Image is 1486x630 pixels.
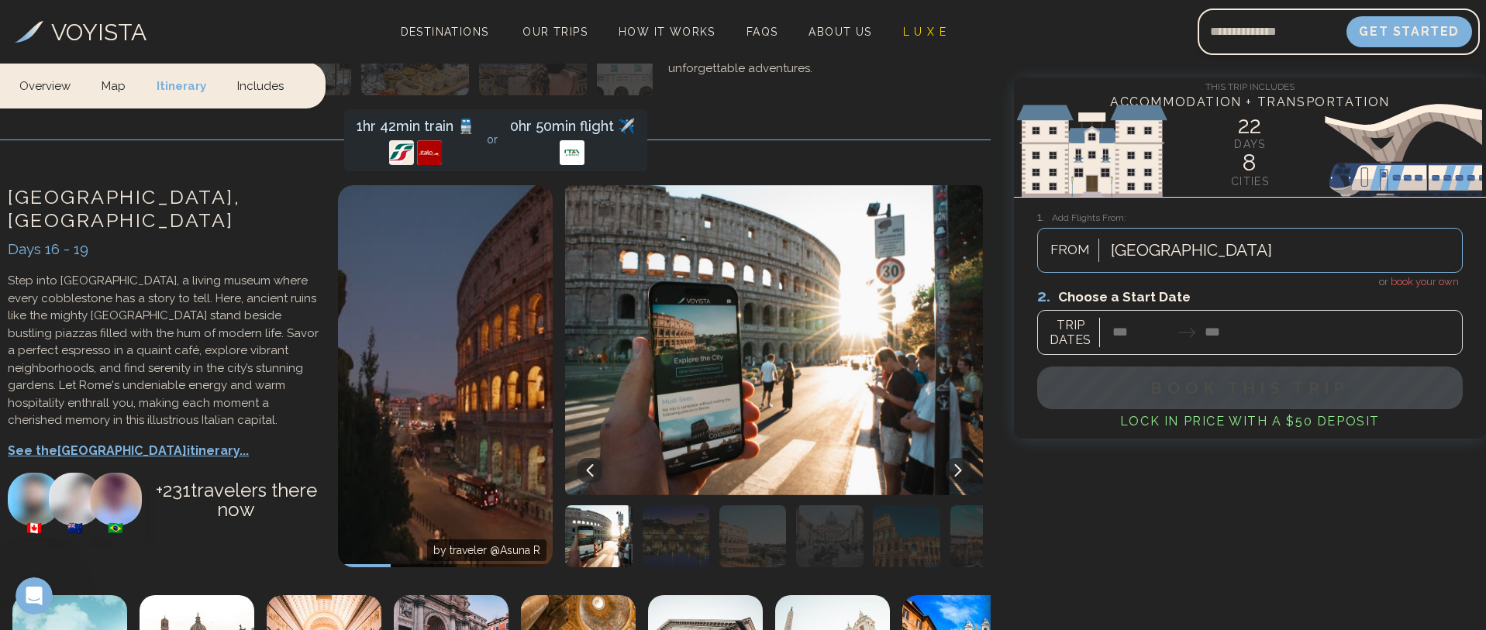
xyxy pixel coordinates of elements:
span: 1. [1037,210,1052,224]
a: Includes [222,62,299,108]
img: Accommodation photo [873,505,940,567]
span: FAQs [746,26,778,38]
h4: Lock in Price with a $50 deposit [1037,412,1463,431]
input: Email address [1198,13,1346,50]
h4: Accommodation + Transportation [1014,93,1486,112]
img: Traveler Profile Picture [90,473,143,525]
span: or [481,132,504,148]
img: Accommodation photo [950,505,1017,567]
span: FROM [1042,240,1098,260]
a: How It Works [612,21,722,43]
a: Our Trips [516,21,594,43]
img: City of Rome [553,185,983,495]
h2: + 231 travelers there now [142,473,322,535]
img: Accommodation photo [719,505,786,567]
img: Accommodation photo [796,505,863,567]
h1: 🇳🇿 [49,519,102,538]
span: BOOK THIS TRIP [1150,378,1349,398]
h1: 🇨🇦 [8,519,60,538]
span: How It Works [619,26,715,38]
img: Traveler Profile Picture [8,473,60,525]
span: Destinations [395,19,495,65]
img: Transport provider [560,140,584,165]
img: Transport provider [389,140,414,165]
img: Accommodation photo [565,505,632,567]
a: Map [86,62,141,108]
button: BOOK THIS TRIP [1037,367,1463,409]
img: Traveler Profile Picture [49,473,102,525]
a: L U X E [897,21,953,43]
iframe: Intercom live chat [16,577,53,615]
h3: Add Flights From: [1037,208,1463,226]
a: About Us [802,21,877,43]
span: About Us [809,26,871,38]
h3: [GEOGRAPHIC_DATA] , [GEOGRAPHIC_DATA] [8,185,322,232]
h3: VOYISTA [51,15,147,50]
div: 1hr 42min train 🚆 [357,115,474,137]
img: Transport provider [417,140,442,165]
div: by traveler @ Asuna R [427,539,546,561]
h4: This Trip Includes [1014,77,1486,93]
div: 0hr 50min flight ✈️ [510,115,635,137]
h4: or [1037,273,1463,290]
a: Itinerary [141,62,222,108]
span: Our Trips [522,26,588,38]
a: VOYISTA [15,15,147,50]
button: Get Started [1346,16,1472,47]
div: Days 16 - 19 [8,238,322,260]
h1: 🇧🇷 [90,519,143,538]
img: Voyista Logo [15,21,43,43]
img: European Sights [1014,104,1486,197]
span: book your own [1391,276,1459,287]
a: Overview [19,62,86,108]
p: Step into [GEOGRAPHIC_DATA], a living museum where every cobblestone has a story to tell. Here, a... [8,272,322,429]
img: Accommodation photo [643,505,709,567]
span: L U X E [903,26,947,38]
p: See the [GEOGRAPHIC_DATA] itinerary... [8,442,322,460]
a: FAQs [740,21,784,43]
